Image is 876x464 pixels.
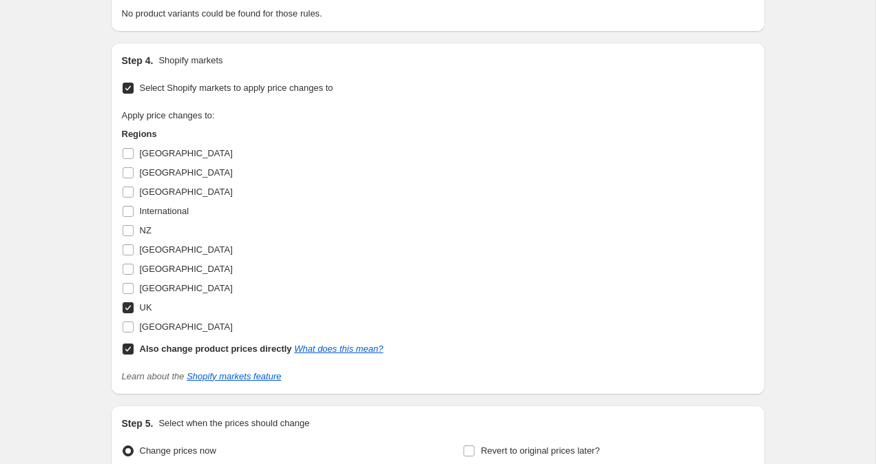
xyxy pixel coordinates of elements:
[122,416,154,430] h2: Step 5.
[140,445,216,456] span: Change prices now
[140,225,152,235] span: NZ
[140,302,152,313] span: UK
[158,416,309,430] p: Select when the prices should change
[294,344,383,354] a: What does this mean?
[140,167,233,178] span: [GEOGRAPHIC_DATA]
[158,54,222,67] p: Shopify markets
[140,344,292,354] b: Also change product prices directly
[122,110,215,120] span: Apply price changes to:
[140,206,189,216] span: International
[187,371,281,381] a: Shopify markets feature
[140,283,233,293] span: [GEOGRAPHIC_DATA]
[122,127,384,141] h3: Regions
[140,321,233,332] span: [GEOGRAPHIC_DATA]
[481,445,600,456] span: Revert to original prices later?
[122,54,154,67] h2: Step 4.
[140,83,333,93] span: Select Shopify markets to apply price changes to
[140,148,233,158] span: [GEOGRAPHIC_DATA]
[122,8,322,19] span: No product variants could be found for those rules.
[140,244,233,255] span: [GEOGRAPHIC_DATA]
[122,371,282,381] i: Learn about the
[140,264,233,274] span: [GEOGRAPHIC_DATA]
[140,187,233,197] span: [GEOGRAPHIC_DATA]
